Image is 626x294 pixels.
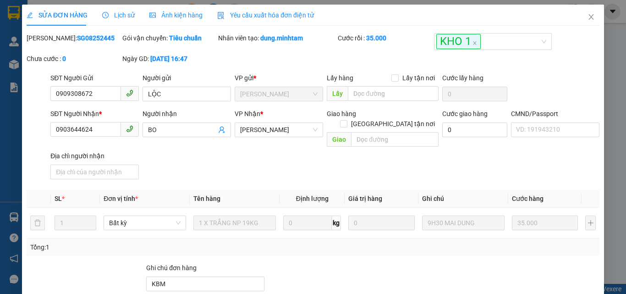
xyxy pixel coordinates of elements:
span: Ngày/ giờ gửi: [3,49,40,56]
span: Cước hàng [512,195,544,202]
span: Lấy tận nơi [398,73,438,83]
button: plus [585,216,596,230]
div: SĐT Người Gửi [50,73,139,83]
div: Người gửi [143,73,231,83]
input: VD: Bàn, Ghế [193,216,276,230]
div: Chưa cước : [27,54,121,64]
input: Ghi Chú [422,216,505,230]
span: clock-circle [102,12,109,18]
span: Lấy [327,86,348,101]
div: Ngày GD: [122,54,216,64]
div: Nhân viên tạo: [218,33,336,43]
span: Yêu cầu xuất hóa đơn điện tử [217,11,314,19]
span: Lấy hàng [327,74,353,82]
strong: PHIẾU TRẢ HÀNG [44,12,93,19]
div: Gói vận chuyển: [122,33,216,43]
div: [PERSON_NAME]: [27,33,121,43]
span: Giá trị hàng [348,195,382,202]
span: picture [149,12,156,18]
span: Lịch sử [102,11,135,19]
span: 1 X XÁM NP 2KG [28,64,94,74]
span: SG08252239 [54,21,105,31]
div: Địa chỉ người nhận [50,151,139,161]
span: user-add [218,126,225,133]
span: Hồ Chí Minh [240,87,318,101]
span: phone [126,125,133,133]
b: dung.minhtam [260,34,303,42]
input: 0 [348,216,414,230]
span: 0707461167 [43,41,80,48]
div: Người nhận [143,109,231,119]
span: Tên hàng [193,195,220,202]
b: [DATE] 16:47 [150,55,187,62]
span: 0376018996 [45,57,82,64]
span: TUYỀN- [24,57,45,64]
label: Cước giao hàng [442,110,487,117]
strong: MĐH: [32,21,105,31]
input: Cước lấy hàng [442,87,507,101]
span: [PERSON_NAME] PHÁT [39,5,91,11]
b: 35.000 [366,34,386,42]
th: Ghi chú [418,190,508,208]
span: Đơn vị tính [104,195,138,202]
label: Ghi chú đơn hàng [146,264,197,272]
span: Giao hàng [327,110,356,117]
b: SG08252445 [77,34,115,42]
span: SỬA ĐƠN HÀNG [27,11,88,19]
label: Cước lấy hàng [442,74,483,82]
input: Địa chỉ của người nhận [50,165,139,179]
input: Ghi chú đơn hàng [146,277,264,291]
button: Close [578,5,604,30]
span: Định lượng [296,195,328,202]
span: KHO 1 [436,34,480,49]
span: 14:42- [3,4,91,11]
img: icon [217,12,225,19]
span: Tên hàng: [3,67,94,73]
span: close [472,41,477,45]
span: kg [332,216,341,230]
div: Tổng: 1 [30,242,242,252]
span: N.nhận: [3,57,82,64]
input: Dọc đường [348,86,438,101]
div: VP gửi [235,73,323,83]
span: Bất kỳ [109,216,181,230]
div: SĐT Người Nhận [50,109,139,119]
div: Cước rồi : [338,33,432,43]
span: Ảnh kiện hàng [149,11,203,19]
span: edit [27,12,33,18]
span: VP Nhận [235,110,260,117]
span: [DATE]- [19,4,91,11]
span: phone [126,89,133,97]
span: close [588,13,595,21]
span: CTY CK - [19,41,80,48]
span: SL [55,195,62,202]
input: Dọc đường [351,132,438,147]
span: N.gửi: [3,41,80,48]
input: 0 [512,216,578,230]
div: CMND/Passport [511,109,599,119]
button: delete [30,216,45,230]
span: Giao [327,132,351,147]
b: Tiêu chuẩn [169,34,202,42]
span: 14:25:05 [DATE] [41,49,87,56]
input: Cước giao hàng [442,122,507,137]
span: Ngã Tư Huyện [240,123,318,137]
b: 0 [62,55,66,62]
span: [GEOGRAPHIC_DATA] tận nơi [347,119,438,129]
